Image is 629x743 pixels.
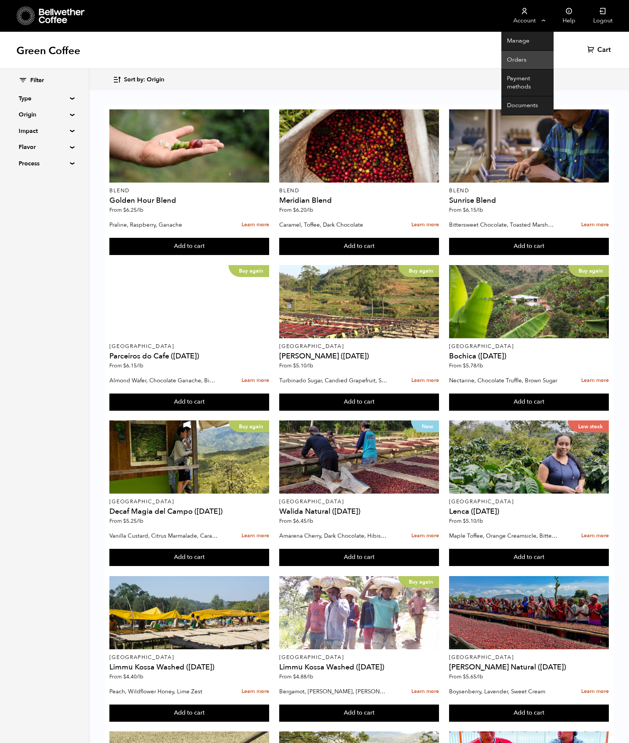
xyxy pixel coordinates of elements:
[242,373,269,389] a: Learn more
[293,206,296,214] span: $
[109,508,269,515] h4: Decaf Magia del Campo ([DATE])
[109,705,269,722] button: Add to cart
[449,238,609,255] button: Add to cart
[109,238,269,255] button: Add to cart
[279,188,439,193] p: Blend
[568,420,609,432] p: Low stock
[279,576,439,649] a: Buy again
[501,69,554,96] a: Payment methods
[279,508,439,515] h4: Walida Natural ([DATE])
[279,686,388,697] p: Bergamot, [PERSON_NAME], [PERSON_NAME]
[228,265,269,277] p: Buy again
[449,219,558,230] p: Bittersweet Chocolate, Toasted Marshmallow, Candied Orange, Praline
[279,673,313,680] span: From
[124,76,164,84] span: Sort by: Origin
[242,528,269,544] a: Learn more
[279,362,313,369] span: From
[19,143,70,152] summary: Flavor
[123,673,143,680] bdi: 4.40
[306,673,313,680] span: /lb
[109,265,269,338] a: Buy again
[109,352,269,360] h4: Parceiros do Cafe ([DATE])
[463,206,483,214] bdi: 6.15
[109,517,143,525] span: From
[279,499,439,504] p: [GEOGRAPHIC_DATA]
[398,576,439,588] p: Buy again
[279,705,439,722] button: Add to cart
[123,517,143,525] bdi: 5.25
[228,420,269,432] p: Buy again
[19,127,70,136] summary: Impact
[109,420,269,494] a: Buy again
[411,528,439,544] a: Learn more
[123,206,126,214] span: $
[476,673,483,680] span: /lb
[279,197,439,204] h4: Meridian Blend
[411,420,439,432] p: New
[463,673,466,680] span: $
[109,663,269,671] h4: Limmu Kossa Washed ([DATE])
[137,517,143,525] span: /lb
[113,71,164,88] button: Sort by: Origin
[109,197,269,204] h4: Golden Hour Blend
[449,394,609,411] button: Add to cart
[581,528,609,544] a: Learn more
[449,663,609,671] h4: [PERSON_NAME] Natural ([DATE])
[279,530,388,541] p: Amarena Cherry, Dark Chocolate, Hibiscus
[19,110,70,119] summary: Origin
[476,517,483,525] span: /lb
[109,219,218,230] p: Praline, Raspberry, Ganache
[449,352,609,360] h4: Bochica ([DATE])
[449,499,609,504] p: [GEOGRAPHIC_DATA]
[449,188,609,193] p: Blend
[449,362,483,369] span: From
[279,238,439,255] button: Add to cart
[109,499,269,504] p: [GEOGRAPHIC_DATA]
[279,344,439,349] p: [GEOGRAPHIC_DATA]
[109,686,218,697] p: Peach, Wildflower Honey, Lime Zest
[411,373,439,389] a: Learn more
[109,362,143,369] span: From
[449,530,558,541] p: Maple Toffee, Orange Creamsicle, Bittersweet Chocolate
[476,362,483,369] span: /lb
[463,673,483,680] bdi: 5.65
[587,46,613,55] a: Cart
[463,362,466,369] span: $
[109,188,269,193] p: Blend
[449,206,483,214] span: From
[16,44,80,57] h1: Green Coffee
[109,375,218,386] p: Almond Wafer, Chocolate Ganache, Bing Cherry
[279,517,313,525] span: From
[501,51,554,70] a: Orders
[109,549,269,566] button: Add to cart
[293,362,296,369] span: $
[501,96,554,115] a: Documents
[30,77,44,85] span: Filter
[137,673,143,680] span: /lb
[279,352,439,360] h4: [PERSON_NAME] ([DATE])
[581,217,609,233] a: Learn more
[463,206,466,214] span: $
[279,394,439,411] button: Add to cart
[449,344,609,349] p: [GEOGRAPHIC_DATA]
[279,663,439,671] h4: Limmu Kossa Washed ([DATE])
[449,705,609,722] button: Add to cart
[293,362,313,369] bdi: 5.10
[449,686,558,697] p: Boysenberry, Lavender, Sweet Cream
[293,673,296,680] span: $
[109,530,218,541] p: Vanilla Custard, Citrus Marmalade, Caramel
[398,265,439,277] p: Buy again
[123,362,143,369] bdi: 6.15
[463,517,483,525] bdi: 5.10
[123,673,126,680] span: $
[581,684,609,700] a: Learn more
[242,217,269,233] a: Learn more
[449,265,609,338] a: Buy again
[411,684,439,700] a: Learn more
[597,46,611,55] span: Cart
[293,673,313,680] bdi: 4.88
[279,420,439,494] a: New
[123,206,143,214] bdi: 6.25
[242,684,269,700] a: Learn more
[137,362,143,369] span: /lb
